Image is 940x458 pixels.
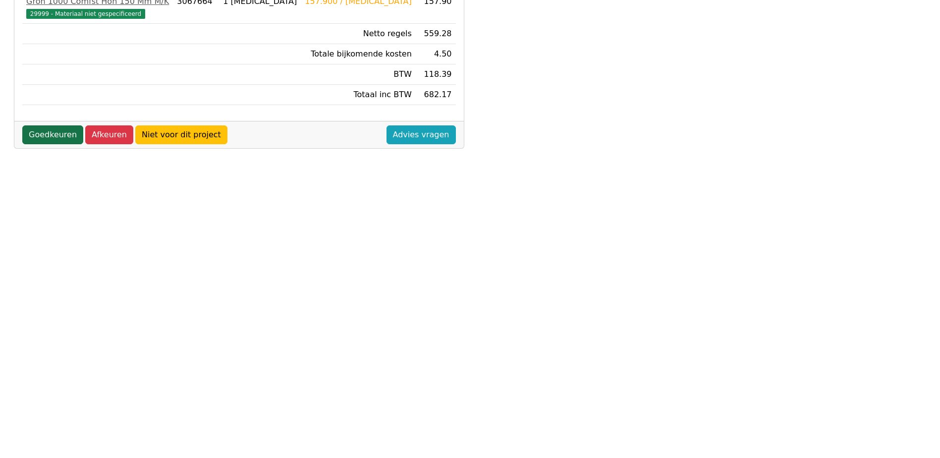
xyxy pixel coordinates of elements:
a: Afkeuren [85,125,133,144]
span: 29999 - Materiaal niet gespecificeerd [26,9,145,19]
td: 559.28 [416,24,456,44]
td: Totaal inc BTW [301,85,416,105]
a: Advies vragen [387,125,456,144]
td: Netto regels [301,24,416,44]
a: Niet voor dit project [135,125,227,144]
td: 682.17 [416,85,456,105]
td: BTW [301,64,416,85]
a: Goedkeuren [22,125,83,144]
td: 4.50 [416,44,456,64]
td: 118.39 [416,64,456,85]
td: Totale bijkomende kosten [301,44,416,64]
